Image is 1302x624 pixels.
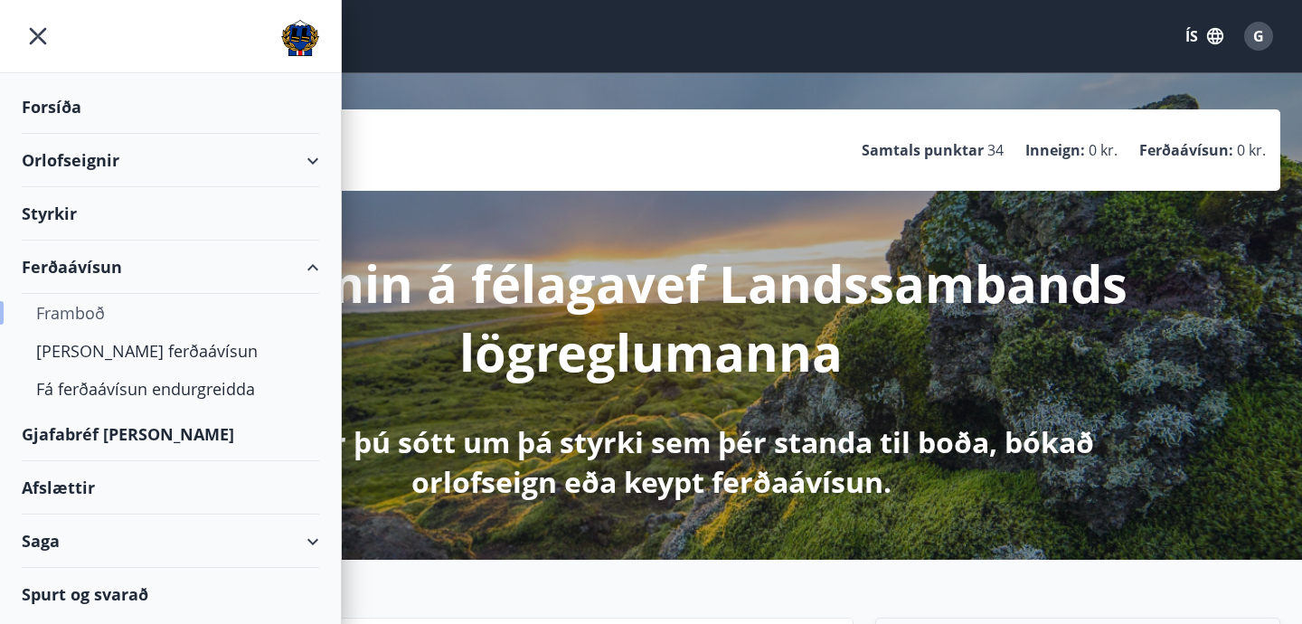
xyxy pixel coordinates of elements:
[1089,140,1118,160] span: 0 kr.
[987,140,1004,160] span: 34
[22,187,319,241] div: Styrkir
[174,249,1128,386] p: Velkomin á félagavef Landssambands lögreglumanna
[174,422,1128,502] p: Hér getur þú sótt um þá styrki sem þér standa til boða, bókað orlofseign eða keypt ferðaávísun.
[1237,14,1280,58] button: G
[22,515,319,568] div: Saga
[22,20,54,52] button: menu
[22,80,319,134] div: Forsíða
[22,408,319,461] div: Gjafabréf [PERSON_NAME]
[1025,140,1085,160] p: Inneign :
[281,20,319,56] img: union_logo
[1237,140,1266,160] span: 0 kr.
[22,134,319,187] div: Orlofseignir
[36,370,305,408] div: Fá ferðaávísun endurgreidda
[22,461,319,515] div: Afslættir
[1253,26,1264,46] span: G
[862,140,984,160] p: Samtals punktar
[1139,140,1233,160] p: Ferðaávísun :
[36,294,305,332] div: Framboð
[1175,20,1233,52] button: ÍS
[36,332,305,370] div: [PERSON_NAME] ferðaávísun
[22,241,319,294] div: Ferðaávísun
[22,568,319,620] div: Spurt og svarað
